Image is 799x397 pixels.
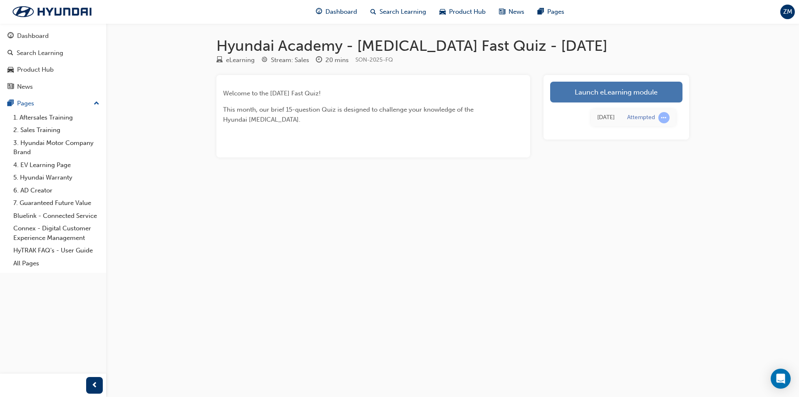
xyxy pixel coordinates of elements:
div: Mon Sep 01 2025 15:58:26 GMT+1000 (Australian Eastern Standard Time) [597,113,615,122]
span: pages-icon [7,100,14,107]
div: Duration [316,55,349,65]
a: Product Hub [3,62,103,77]
img: Trak [4,3,100,20]
span: pages-icon [538,7,544,17]
a: Bluelink - Connected Service [10,210,103,222]
a: 6. AD Creator [10,184,103,197]
span: search-icon [7,50,13,57]
div: Type [216,55,255,65]
span: prev-icon [92,380,98,391]
a: news-iconNews [492,3,531,20]
a: 4. EV Learning Page [10,159,103,172]
span: Welcome to the [DATE] Fast Quiz! [223,90,321,97]
div: Stream: Sales [271,55,309,65]
a: search-iconSearch Learning [364,3,433,20]
button: Pages [3,96,103,111]
span: clock-icon [316,57,322,64]
a: car-iconProduct Hub [433,3,492,20]
a: 1. Aftersales Training [10,111,103,124]
button: ZM [780,5,795,19]
a: Launch eLearning module [550,82,682,102]
span: target-icon [261,57,268,64]
span: learningResourceType_ELEARNING-icon [216,57,223,64]
span: Product Hub [449,7,486,17]
button: DashboardSearch LearningProduct HubNews [3,27,103,96]
span: up-icon [94,98,99,109]
div: Stream [261,55,309,65]
a: 2. Sales Training [10,124,103,137]
a: Connex - Digital Customer Experience Management [10,222,103,244]
span: This month, our brief 15-question Quiz is designed to challenge your knowledge of the Hyundai [ME... [223,106,475,123]
a: HyTRAK FAQ's - User Guide [10,244,103,257]
span: search-icon [370,7,376,17]
a: News [3,79,103,95]
a: Search Learning [3,45,103,61]
a: 3. Hyundai Motor Company Brand [10,137,103,159]
div: Pages [17,99,34,108]
span: car-icon [439,7,446,17]
div: Dashboard [17,31,49,41]
div: News [17,82,33,92]
span: guage-icon [316,7,322,17]
div: Open Intercom Messenger [771,369,791,389]
a: All Pages [10,257,103,270]
span: news-icon [499,7,505,17]
span: learningRecordVerb_ATTEMPT-icon [658,112,670,123]
div: Search Learning [17,48,63,58]
span: Pages [547,7,564,17]
span: Search Learning [380,7,426,17]
span: News [509,7,524,17]
a: guage-iconDashboard [309,3,364,20]
a: 7. Guaranteed Future Value [10,197,103,210]
a: 5. Hyundai Warranty [10,171,103,184]
h1: Hyundai Academy - [MEDICAL_DATA] Fast Quiz - [DATE] [216,37,689,55]
span: Learning resource code [355,56,393,63]
a: pages-iconPages [531,3,571,20]
span: news-icon [7,83,14,91]
div: 20 mins [325,55,349,65]
div: Product Hub [17,65,54,75]
span: car-icon [7,66,14,74]
div: eLearning [226,55,255,65]
div: Attempted [627,114,655,122]
span: Dashboard [325,7,357,17]
span: ZM [783,7,792,17]
span: guage-icon [7,32,14,40]
a: Dashboard [3,28,103,44]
